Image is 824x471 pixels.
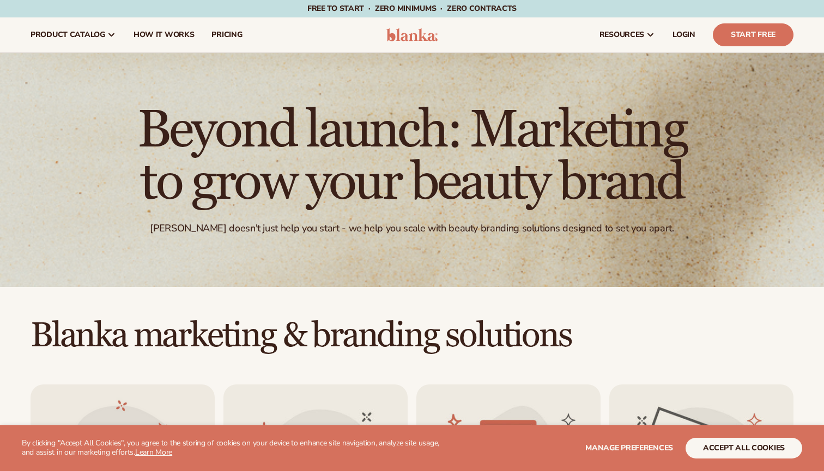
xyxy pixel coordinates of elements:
[150,222,674,235] div: [PERSON_NAME] doesn't just help you start - we help you scale with beauty branding solutions desi...
[22,439,447,457] p: By clicking "Accept All Cookies", you agree to the storing of cookies on your device to enhance s...
[134,30,195,39] span: How It Works
[307,3,517,14] span: Free to start · ZERO minimums · ZERO contracts
[599,30,644,39] span: resources
[211,30,242,39] span: pricing
[386,28,438,41] img: logo
[31,30,105,39] span: product catalog
[713,23,793,46] a: Start Free
[125,17,203,52] a: How It Works
[585,443,673,453] span: Manage preferences
[585,438,673,458] button: Manage preferences
[686,438,802,458] button: accept all cookies
[591,17,664,52] a: resources
[135,447,172,457] a: Learn More
[203,17,251,52] a: pricing
[112,105,712,209] h1: Beyond launch: Marketing to grow your beauty brand
[664,17,704,52] a: LOGIN
[672,30,695,39] span: LOGIN
[22,17,125,52] a: product catalog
